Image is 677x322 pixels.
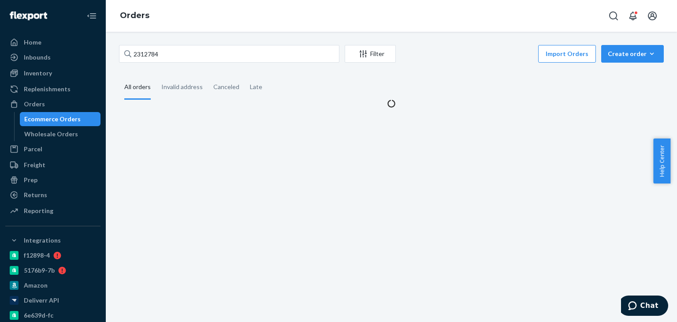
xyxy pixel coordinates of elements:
[5,35,100,49] a: Home
[120,11,149,20] a: Orders
[24,296,59,305] div: Deliverr API
[161,75,203,98] div: Invalid address
[24,266,55,275] div: 5176b9-7b
[621,296,668,318] iframe: Opens a widget where you can chat to one of our agents
[119,45,339,63] input: Search orders
[24,311,53,320] div: 6e639d-fc
[113,3,156,29] ol: breadcrumbs
[538,45,596,63] button: Import Orders
[345,49,395,58] div: Filter
[5,248,100,262] a: f12898-4
[5,173,100,187] a: Prep
[24,100,45,109] div: Orders
[24,38,41,47] div: Home
[24,236,61,245] div: Integrations
[24,53,51,62] div: Inbounds
[653,139,670,183] button: Help Center
[24,115,81,124] div: Ecommerce Orders
[24,145,42,154] div: Parcel
[5,204,100,218] a: Reporting
[5,233,100,247] button: Integrations
[10,11,47,20] img: Flexport logo
[24,69,52,78] div: Inventory
[5,263,100,277] a: 5176b9-7b
[24,251,50,260] div: f12898-4
[250,75,262,98] div: Late
[624,7,642,25] button: Open notifications
[608,49,657,58] div: Create order
[5,97,100,111] a: Orders
[605,7,622,25] button: Open Search Box
[644,7,661,25] button: Open account menu
[5,66,100,80] a: Inventory
[24,206,53,215] div: Reporting
[24,176,37,184] div: Prep
[20,112,101,126] a: Ecommerce Orders
[24,130,78,139] div: Wholesale Orders
[601,45,664,63] button: Create order
[5,278,100,292] a: Amazon
[345,45,396,63] button: Filter
[5,293,100,307] a: Deliverr API
[5,188,100,202] a: Returns
[24,281,48,290] div: Amazon
[24,161,45,169] div: Freight
[213,75,239,98] div: Canceled
[5,82,100,96] a: Replenishments
[5,142,100,156] a: Parcel
[124,75,151,100] div: All orders
[24,85,71,94] div: Replenishments
[24,191,47,199] div: Returns
[83,7,100,25] button: Close Navigation
[5,158,100,172] a: Freight
[5,50,100,64] a: Inbounds
[20,127,101,141] a: Wholesale Orders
